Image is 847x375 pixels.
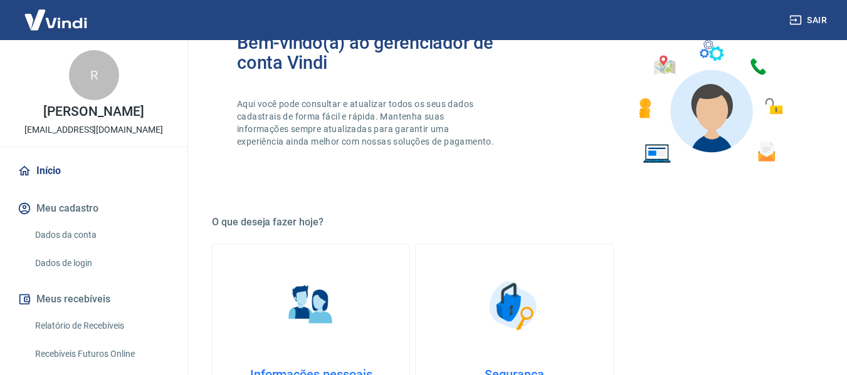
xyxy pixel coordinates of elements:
[15,157,172,185] a: Início
[15,1,97,39] img: Vindi
[628,33,792,171] img: Imagem de um avatar masculino com diversos icones exemplificando as funcionalidades do gerenciado...
[30,341,172,367] a: Recebíveis Futuros Online
[237,98,497,148] p: Aqui você pode consultar e atualizar todos os seus dados cadastrais de forma fácil e rápida. Mant...
[237,33,515,73] h2: Bem-vindo(a) ao gerenciador de conta Vindi
[483,274,545,337] img: Segurança
[30,222,172,248] a: Dados da conta
[30,250,172,276] a: Dados de login
[212,216,817,229] h5: O que deseja fazer hoje?
[69,50,119,100] div: R
[15,195,172,222] button: Meu cadastro
[787,9,832,32] button: Sair
[280,274,342,337] img: Informações pessoais
[24,123,163,136] p: [EMAIL_ADDRESS][DOMAIN_NAME]
[30,313,172,339] a: Relatório de Recebíveis
[43,105,144,118] p: [PERSON_NAME]
[15,285,172,313] button: Meus recebíveis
